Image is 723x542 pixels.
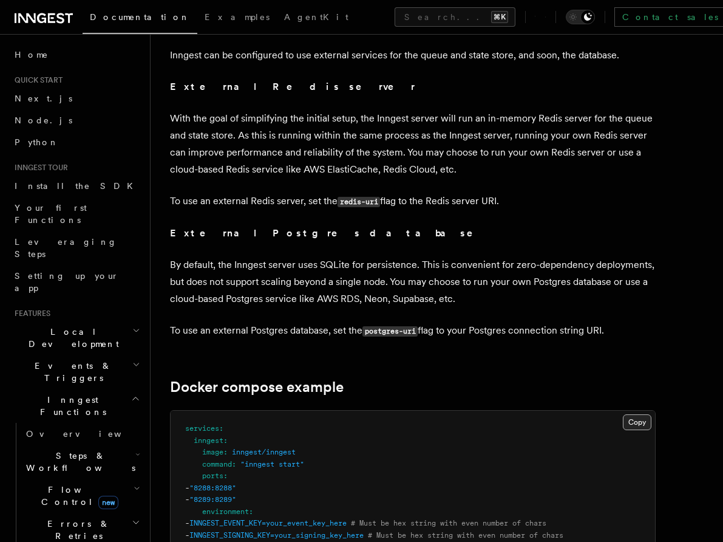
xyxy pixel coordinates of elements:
[205,12,270,22] span: Examples
[185,495,189,504] span: -
[189,531,364,540] span: INNGEST_SIGNING_KEY=your_signing_key_here
[10,355,143,389] button: Events & Triggers
[623,414,651,430] button: Copy
[566,10,595,24] button: Toggle dark mode
[15,181,140,191] span: Install the SDK
[15,137,59,147] span: Python
[219,424,223,433] span: :
[202,472,223,480] span: ports
[10,163,68,173] span: Inngest tour
[170,322,656,340] p: To use an external Postgres database, set the flag to your Postgres connection string URI.
[15,115,72,125] span: Node.js
[10,109,143,131] a: Node.js
[202,448,223,456] span: image
[189,519,347,527] span: INNGEST_EVENT_KEY=your_event_key_here
[185,484,189,492] span: -
[223,448,228,456] span: :
[185,531,189,540] span: -
[277,4,356,33] a: AgentKit
[10,309,50,318] span: Features
[10,265,143,299] a: Setting up your app
[10,175,143,197] a: Install the SDK
[351,519,546,527] span: # Must be hex string with even number of chars
[15,237,117,259] span: Leveraging Steps
[194,436,223,445] span: inngest
[249,507,253,516] span: :
[170,193,656,210] p: To use an external Redis server, set the flag to the Redis server URI.
[240,460,304,468] span: "inngest start"
[170,47,656,64] p: Inngest can be configured to use external services for the queue and state store, and soon, the d...
[338,197,380,207] code: redis-uri
[10,360,132,384] span: Events & Triggers
[83,4,197,34] a: Documentation
[21,423,143,445] a: Overview
[232,448,296,456] span: inngest/inngest
[10,87,143,109] a: Next.js
[21,479,143,513] button: Flow Controlnew
[395,7,515,27] button: Search...⌘K
[21,518,132,542] span: Errors & Retries
[223,436,228,445] span: :
[170,81,415,92] strong: External Redis server
[284,12,348,22] span: AgentKit
[10,326,132,350] span: Local Development
[10,75,63,85] span: Quick start
[10,131,143,153] a: Python
[185,519,189,527] span: -
[202,507,249,516] span: environment
[362,326,418,337] code: postgres-uri
[15,203,87,225] span: Your first Functions
[21,445,143,479] button: Steps & Workflows
[223,472,228,480] span: :
[197,4,277,33] a: Examples
[10,197,143,231] a: Your first Functions
[15,49,49,61] span: Home
[202,460,232,468] span: command
[170,227,490,239] strong: External Postgres database
[26,429,151,439] span: Overview
[21,450,135,474] span: Steps & Workflows
[10,321,143,355] button: Local Development
[170,379,344,396] a: Docker compose example
[189,495,236,504] span: "8289:8289"
[189,484,236,492] span: "8288:8288"
[10,231,143,265] a: Leveraging Steps
[15,271,119,293] span: Setting up your app
[491,11,508,23] kbd: ⌘K
[15,94,72,103] span: Next.js
[10,394,131,418] span: Inngest Functions
[90,12,190,22] span: Documentation
[21,484,134,508] span: Flow Control
[170,110,656,178] p: With the goal of simplifying the initial setup, the Inngest server will run an in-memory Redis se...
[185,424,219,433] span: services
[98,496,118,509] span: new
[10,44,143,66] a: Home
[368,531,563,540] span: # Must be hex string with even number of chars
[10,389,143,423] button: Inngest Functions
[170,256,656,307] p: By default, the Inngest server uses SQLite for persistence. This is convenient for zero-dependenc...
[232,460,236,468] span: :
